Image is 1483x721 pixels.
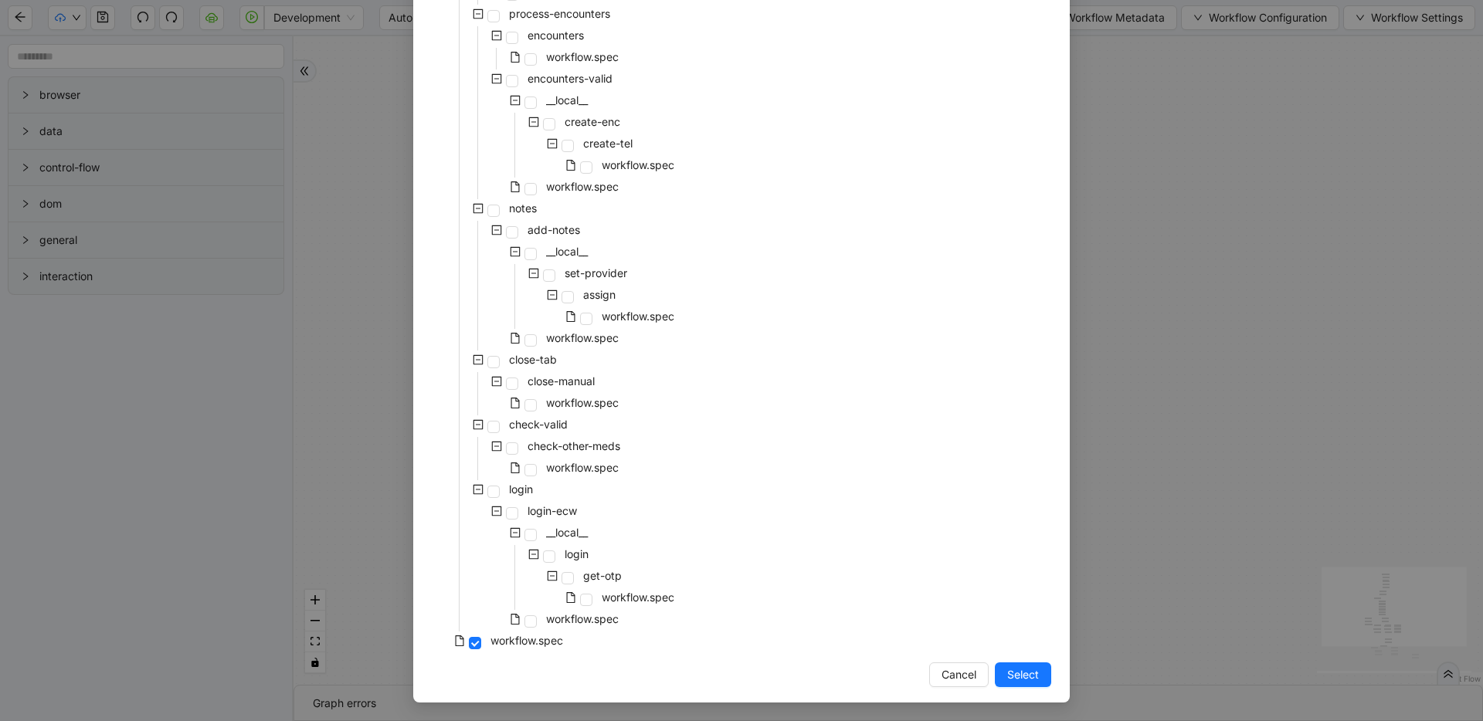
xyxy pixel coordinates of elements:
[543,394,622,412] span: workflow.spec
[547,138,558,149] span: minus-square
[510,333,521,344] span: file
[473,484,484,495] span: minus-square
[546,331,619,344] span: workflow.spec
[543,459,622,477] span: workflow.spec
[565,592,576,603] span: file
[473,203,484,214] span: minus-square
[580,567,625,585] span: get-otp
[929,662,989,687] button: Cancel
[562,545,592,564] span: login
[580,134,636,153] span: create-tel
[565,311,576,322] span: file
[524,26,587,45] span: encounters
[546,93,588,107] span: __local__
[528,117,539,127] span: minus-square
[506,480,536,499] span: login
[490,634,563,647] span: workflow.spec
[491,73,502,84] span: minus-square
[547,570,558,581] span: minus-square
[543,178,622,196] span: workflow.spec
[506,5,613,23] span: process-encounters
[546,612,619,625] span: workflow.spec
[509,201,537,215] span: notes
[528,29,584,42] span: encounters
[510,181,521,192] span: file
[1007,666,1039,683] span: Select
[528,504,577,517] span: login-ecw
[509,482,533,496] span: login
[524,502,580,520] span: login-ecw
[510,95,521,106] span: minus-square
[602,591,674,604] span: workflow.spec
[599,307,677,326] span: workflow.spec
[543,91,591,110] span: __local__
[510,527,521,538] span: minus-square
[491,30,502,41] span: minus-square
[487,631,566,650] span: workflow.spec
[565,160,576,171] span: file
[565,547,589,560] span: login
[528,223,580,236] span: add-notes
[543,610,622,628] span: workflow.spec
[562,264,630,283] span: set-provider
[543,523,591,542] span: __local__
[454,635,465,646] span: file
[543,329,622,347] span: workflow.spec
[473,419,484,430] span: minus-square
[528,549,539,560] span: minus-square
[473,354,484,365] span: minus-square
[583,137,633,150] span: create-tel
[510,246,521,257] span: minus-square
[546,50,619,63] span: workflow.spec
[510,462,521,473] span: file
[524,437,623,455] span: check-other-meds
[509,353,557,366] span: close-tab
[528,374,595,388] span: close-manual
[510,52,521,63] span: file
[546,526,588,539] span: __local__
[491,506,502,516] span: minus-square
[524,372,598,391] span: close-manual
[509,418,568,431] span: check-valid
[524,221,583,239] span: add-notes
[546,245,588,258] span: __local__
[543,242,591,261] span: __local__
[506,350,560,369] span: close-tab
[546,461,619,474] span: workflow.spec
[528,268,539,279] span: minus-square
[599,588,677,607] span: workflow.spec
[995,662,1051,687] button: Select
[543,48,622,66] span: workflow.spec
[524,69,616,88] span: encounters-valid
[528,72,613,85] span: encounters-valid
[599,156,677,174] span: workflow.spec
[509,7,610,20] span: process-encounters
[583,288,616,301] span: assign
[546,396,619,409] span: workflow.spec
[562,113,623,131] span: create-enc
[580,286,619,304] span: assign
[942,666,976,683] span: Cancel
[565,115,620,128] span: create-enc
[547,289,558,300] span: minus-square
[528,439,620,452] span: check-other-meds
[565,266,627,279] span: set-provider
[510,614,521,625] span: file
[546,180,619,193] span: workflow.spec
[506,199,540,218] span: notes
[491,225,502,235] span: minus-square
[506,415,571,434] span: check-valid
[602,310,674,323] span: workflow.spec
[491,441,502,452] span: minus-square
[602,158,674,171] span: workflow.spec
[510,398,521,408] span: file
[491,376,502,387] span: minus-square
[473,8,484,19] span: minus-square
[583,569,622,582] span: get-otp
